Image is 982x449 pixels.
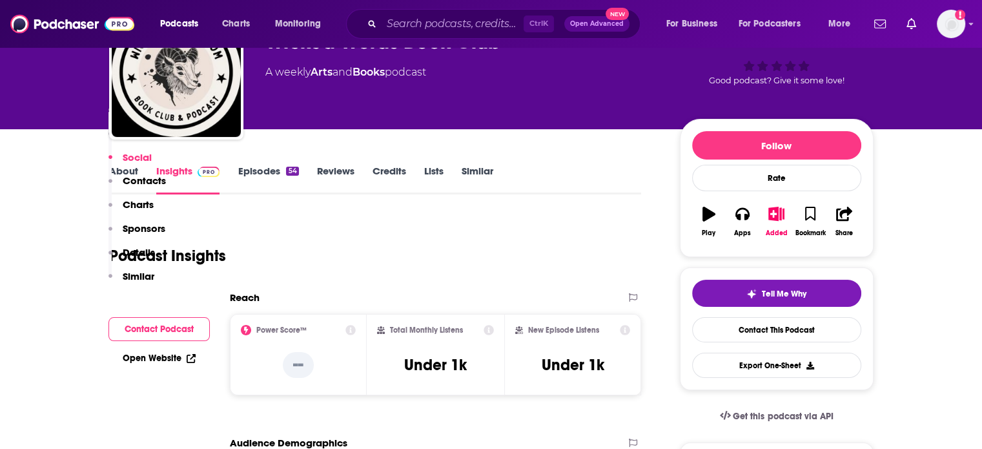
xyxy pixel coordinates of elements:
a: Books [353,66,385,78]
button: Similar [108,270,154,294]
h2: Audience Demographics [230,437,347,449]
div: A weekly podcast [265,65,426,80]
button: Show profile menu [937,10,965,38]
a: Open Website [123,353,196,364]
span: Charts [222,15,250,33]
button: Details [108,246,155,270]
img: User Profile [937,10,965,38]
img: Podchaser - Follow, Share and Rate Podcasts [10,12,134,36]
a: Get this podcast via API [710,401,844,432]
span: Podcasts [160,15,198,33]
button: Follow [692,131,861,160]
button: Contacts [108,174,166,198]
button: Apps [726,198,759,245]
button: Share [827,198,861,245]
p: Sponsors [123,222,165,235]
button: Export One-Sheet [692,353,861,378]
svg: Add a profile image [955,10,965,20]
p: Details [123,246,155,258]
p: -- [283,352,314,378]
p: Contacts [123,174,166,187]
a: Charts [214,14,258,34]
button: Open AdvancedNew [564,16,629,32]
button: open menu [151,14,215,34]
h2: New Episode Listens [528,326,599,335]
button: tell me why sparkleTell Me Why [692,280,861,307]
button: open menu [266,14,338,34]
button: Sponsors [108,222,165,246]
a: Show notifications dropdown [869,13,891,35]
button: Charts [108,198,154,222]
button: Added [759,198,793,245]
a: Contact This Podcast [692,317,861,342]
div: Bookmark [795,229,825,237]
span: Get this podcast via API [733,411,833,422]
div: Added [766,229,788,237]
h3: Under 1k [404,355,467,375]
button: open menu [730,14,819,34]
div: Good podcast? Give it some love! [680,17,874,97]
div: Apps [734,229,751,237]
h2: Reach [230,291,260,304]
span: Open Advanced [570,21,624,27]
p: Charts [123,198,154,211]
a: Reviews [317,165,354,194]
p: Similar [123,270,154,282]
span: For Podcasters [739,15,801,33]
img: tell me why sparkle [746,289,757,299]
button: open menu [657,14,733,34]
input: Search podcasts, credits, & more... [382,14,524,34]
span: Monitoring [275,15,321,33]
a: Credits [373,165,406,194]
p: Social [123,151,152,163]
span: Ctrl K [524,16,554,32]
button: Contact Podcast [108,317,210,341]
h2: Total Monthly Listens [390,326,463,335]
span: New [606,8,629,20]
span: Logged in as madeleinelbrownkensington [937,10,965,38]
a: Lists [424,165,444,194]
button: Social [108,151,152,175]
div: Play [702,229,715,237]
a: Show notifications dropdown [901,13,921,35]
div: Share [835,229,853,237]
span: and [332,66,353,78]
button: Bookmark [793,198,827,245]
h2: Power Score™ [256,326,307,335]
span: Tell Me Why [762,289,806,299]
span: For Business [666,15,717,33]
button: open menu [819,14,866,34]
div: Rate [692,165,861,191]
h3: Under 1k [542,355,604,375]
button: Play [692,198,726,245]
div: 54 [286,167,298,176]
a: Arts [311,66,332,78]
div: Search podcasts, credits, & more... [358,9,653,39]
span: More [828,15,850,33]
span: Good podcast? Give it some love! [709,76,844,85]
a: Episodes54 [238,165,298,194]
img: Wicked Words Book Club [112,8,241,137]
a: Similar [462,165,493,194]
